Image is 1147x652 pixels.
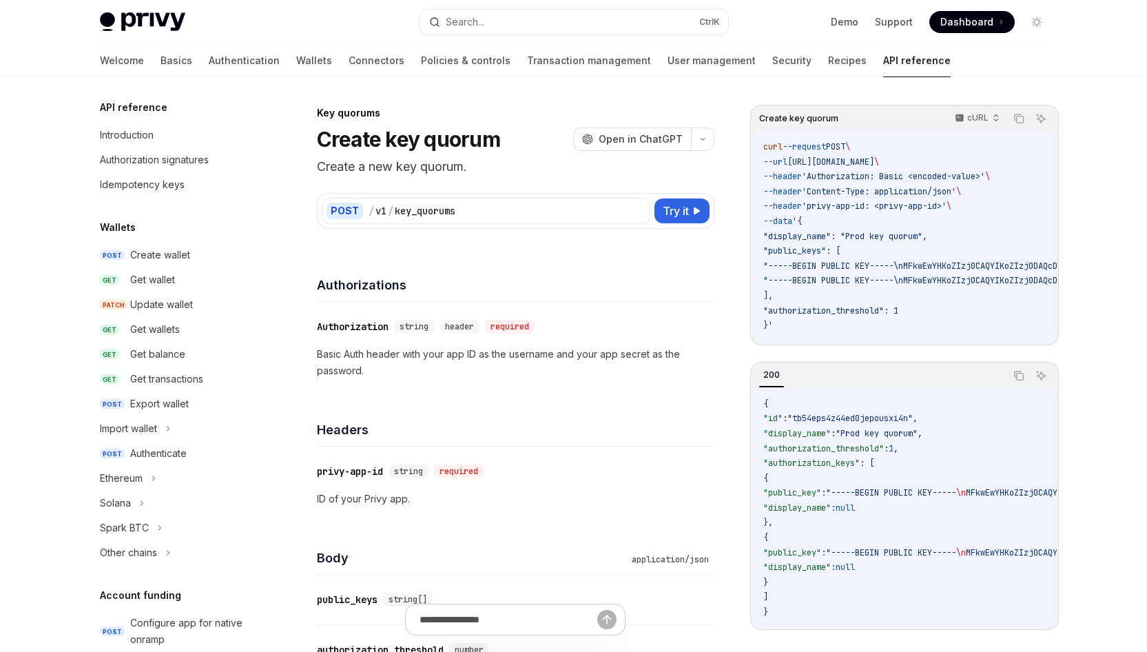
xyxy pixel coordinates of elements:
span: "display_name": "Prod key quorum", [763,231,927,242]
span: POST [100,250,125,261]
span: string[] [389,594,427,605]
span: "public_key" [763,487,821,498]
span: header [445,321,474,332]
span: PATCH [100,300,127,310]
span: Dashboard [940,15,993,29]
div: required [434,465,484,478]
div: Other chains [100,544,157,561]
span: "id" [763,413,783,424]
span: GET [100,275,119,285]
div: Get balance [130,346,185,363]
span: "display_name" [763,502,831,513]
span: , [918,428,922,439]
a: Welcome [100,44,144,77]
div: Authorization signatures [100,152,209,168]
button: Try it [654,198,710,223]
a: POSTAuthenticate [89,441,265,466]
button: cURL [947,107,1006,130]
span: "display_name" [763,428,831,439]
a: PATCHUpdate wallet [89,292,265,317]
span: [URL][DOMAIN_NAME] [787,156,874,167]
p: Create a new key quorum. [317,157,714,176]
a: Connectors [349,44,404,77]
div: Get transactions [130,371,203,387]
span: "public_key" [763,547,821,558]
a: Recipes [828,44,867,77]
span: Try it [663,203,689,219]
span: 'Authorization: Basic <encoded-value>' [802,171,985,182]
span: Open in ChatGPT [599,132,683,146]
div: Solana [100,495,131,511]
span: Ctrl K [699,17,720,28]
div: Get wallets [130,321,180,338]
span: POST [100,399,125,409]
span: \ [985,171,990,182]
button: Send message [597,610,617,629]
div: v1 [375,204,386,218]
span: '{ [792,216,802,227]
span: : [783,413,787,424]
span: { [763,398,768,409]
span: \ [947,201,951,212]
span: null [836,562,855,573]
span: : [821,487,826,498]
span: --header [763,201,802,212]
span: ] [763,591,768,602]
span: }' [763,320,773,331]
a: GETGet wallet [89,267,265,292]
span: , [893,443,898,454]
a: GETGet balance [89,342,265,367]
div: Key quorums [317,106,714,120]
a: User management [668,44,756,77]
div: privy-app-id [317,465,383,478]
a: Security [772,44,812,77]
span: POST [826,141,845,152]
span: GET [100,374,119,385]
div: / [369,204,374,218]
h5: Wallets [100,219,136,236]
span: \n [956,487,966,498]
a: Idempotency keys [89,172,265,197]
span: 'privy-app-id: <privy-app-id>' [802,201,947,212]
h5: API reference [100,99,167,116]
span: , [913,413,918,424]
div: / [388,204,393,218]
h4: Body [317,549,626,567]
span: { [763,532,768,543]
span: string [394,466,423,477]
span: "authorization_threshold": 1 [763,305,898,316]
span: \ [845,141,850,152]
button: Ask AI [1032,110,1050,128]
div: application/json [626,553,714,567]
p: Basic Auth header with your app ID as the username and your app secret as the password. [317,346,714,379]
div: key_quorums [395,204,455,218]
span: GET [100,325,119,335]
a: Dashboard [929,11,1015,33]
span: \ [874,156,879,167]
div: Spark BTC [100,520,149,536]
span: "-----BEGIN PUBLIC KEY----- [826,547,956,558]
a: Wallets [296,44,332,77]
span: POST [100,626,125,637]
span: "authorization_keys" [763,458,860,469]
h4: Authorizations [317,276,714,294]
span: "-----BEGIN PUBLIC KEY----- [826,487,956,498]
span: --url [763,156,787,167]
a: POSTExport wallet [89,391,265,416]
div: public_keys [317,593,378,607]
div: Export wallet [130,396,189,412]
span: : [831,562,836,573]
div: Search... [446,14,484,30]
div: POST [327,203,363,219]
p: ID of your Privy app. [317,491,714,507]
a: Authentication [209,44,280,77]
a: Support [875,15,913,29]
a: Policies & controls [421,44,510,77]
div: 200 [759,367,784,383]
div: Idempotency keys [100,176,185,193]
span: POST [100,449,125,459]
span: { [763,473,768,484]
button: Open in ChatGPT [573,128,691,151]
div: required [485,320,535,334]
h1: Create key quorum [317,127,500,152]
